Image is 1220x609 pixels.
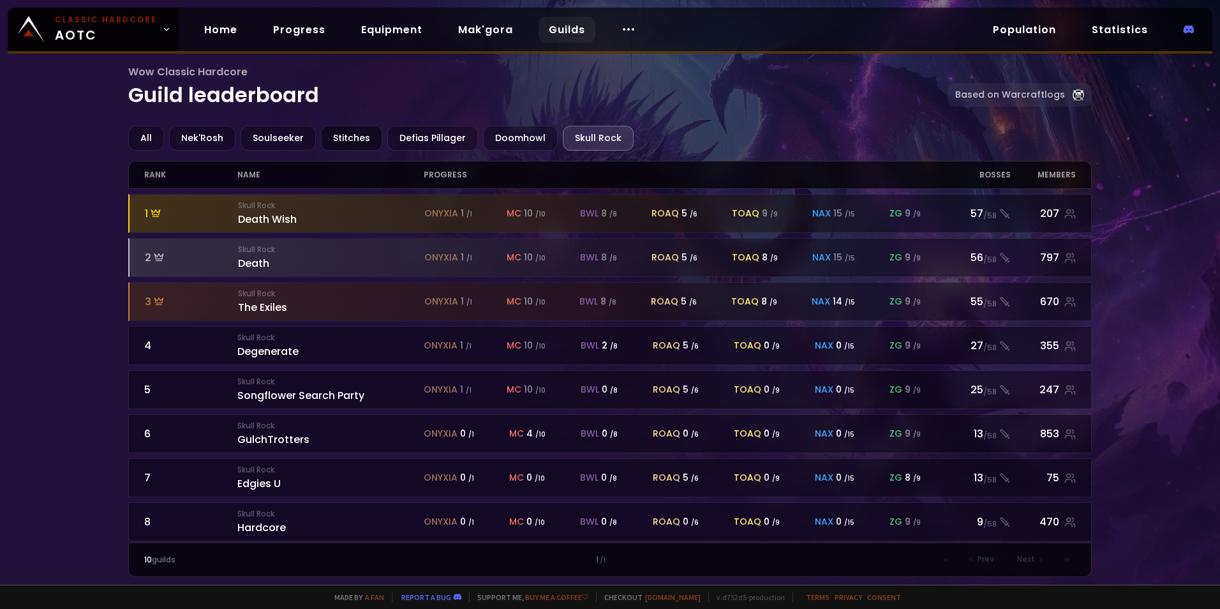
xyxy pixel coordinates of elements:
[237,464,424,492] div: Edgies U
[461,207,472,220] div: 1
[889,515,902,529] span: zg
[238,200,424,211] small: Skull Rock
[806,592,829,602] a: Terms
[424,383,457,396] span: onyxia
[691,474,699,483] small: / 6
[580,251,599,264] span: bwl
[844,430,854,439] small: / 15
[645,592,701,602] a: [DOMAIN_NAME]
[1011,382,1076,398] div: 247
[424,471,457,485] span: onyxia
[609,474,617,483] small: / 8
[836,471,854,485] div: 0
[507,295,521,308] span: mc
[55,14,157,26] small: Classic Hardcore
[764,515,780,529] div: 0
[905,251,921,264] div: 9
[144,514,237,530] div: 8
[507,251,521,264] span: mc
[731,295,759,308] span: toaq
[835,592,862,602] a: Privacy
[836,339,854,352] div: 0
[424,295,458,308] span: onyxia
[772,342,780,351] small: / 9
[770,209,778,219] small: / 9
[936,294,1011,310] div: 55
[509,471,524,485] span: mc
[401,592,451,602] a: Report a bug
[948,83,1092,107] a: Based on Warcraftlogs
[601,207,617,220] div: 8
[238,244,424,255] small: Skull Rock
[526,427,546,440] div: 4
[936,470,1011,486] div: 13
[460,427,474,440] div: 0
[764,427,780,440] div: 0
[321,126,382,151] div: Stitches
[772,474,780,483] small: / 9
[734,383,761,396] span: toaq
[983,518,997,530] small: / 58
[905,295,921,308] div: 9
[327,592,384,602] span: Made by
[448,17,523,43] a: Mak'gora
[237,332,424,359] div: Degenerate
[833,251,855,264] div: 15
[983,210,997,222] small: / 58
[651,295,678,308] span: roaq
[836,515,854,529] div: 0
[1011,206,1076,222] div: 207
[461,295,472,308] div: 1
[761,295,777,308] div: 8
[762,251,778,264] div: 8
[610,430,618,439] small: / 8
[602,427,618,440] div: 0
[194,17,248,43] a: Home
[651,251,679,264] span: roaq
[681,295,697,308] div: 5
[609,209,617,219] small: / 8
[815,339,833,352] span: nax
[460,339,472,352] div: 1
[241,126,316,151] div: Soulseeker
[525,592,588,602] a: Buy me a coffee
[905,207,921,220] div: 9
[424,162,936,188] div: progress
[764,471,780,485] div: 0
[845,253,855,263] small: / 15
[683,471,699,485] div: 5
[844,342,854,351] small: / 15
[1011,470,1076,486] div: 75
[1011,514,1076,530] div: 470
[424,339,457,352] span: onyxia
[812,295,830,308] span: nax
[936,382,1011,398] div: 25
[913,297,921,307] small: / 9
[128,414,1092,453] a: 6Skull RockGulchTrottersonyxia 0 /1mc 4 /10bwl 0 /8roaq 0 /6toaq 0 /9nax 0 /15zg 9 /913/58853
[535,297,546,307] small: / 10
[913,209,921,219] small: / 9
[815,471,833,485] span: nax
[237,162,424,188] div: name
[128,126,164,151] div: All
[483,126,558,151] div: Doomhowl
[466,342,472,351] small: / 1
[983,254,997,266] small: / 58
[145,250,238,266] div: 2
[734,427,761,440] span: toaq
[732,251,759,264] span: toaq
[905,339,921,352] div: 9
[600,555,606,566] small: / 1
[128,458,1092,497] a: 7Skull RockEdgies Uonyxia 0 /1mc 0 /10bwl 0 /8roaq 5 /6toaq 0 /9nax 0 /15zg 8 /913/5875
[509,515,524,529] span: mc
[734,515,761,529] span: toaq
[128,64,948,110] h1: Guild leaderboard
[602,339,618,352] div: 2
[602,383,618,396] div: 0
[460,515,474,529] div: 0
[889,207,902,220] span: zg
[681,207,697,220] div: 5
[762,207,778,220] div: 9
[424,251,458,264] span: onyxia
[653,383,680,396] span: roaq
